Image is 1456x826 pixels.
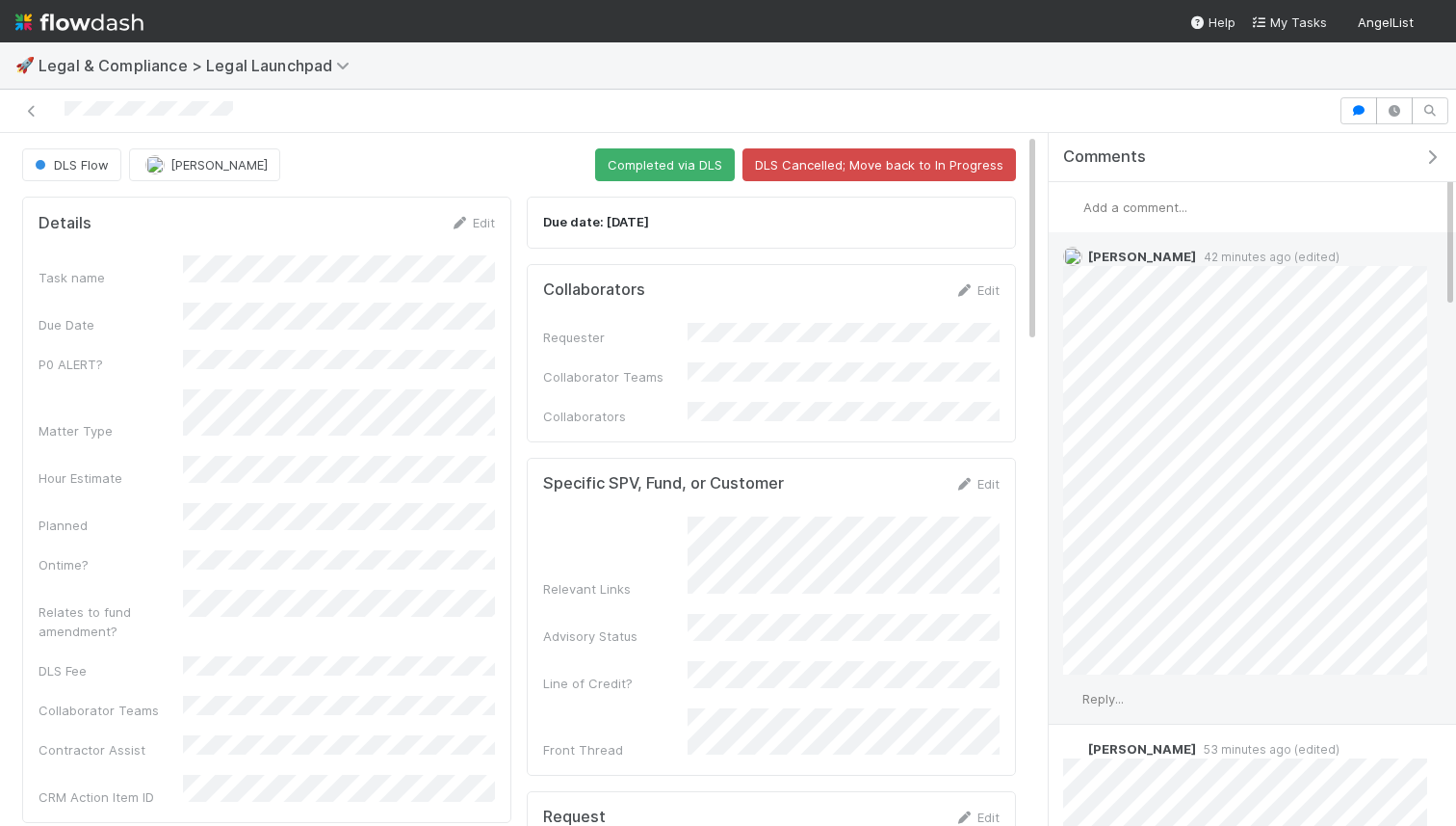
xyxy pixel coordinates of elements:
span: DLS Flow [31,157,109,173]
button: Completed via DLS [595,148,735,181]
span: 42 minutes ago (edited) [1196,250,1339,264]
div: Due Date [39,315,183,334]
img: avatar_0a9e60f7-03da-485c-bb15-a40c44fcec20.png [1063,690,1082,709]
div: Hour Estimate [39,468,183,488]
h5: Specific SPV, Fund, or Customer [543,474,784,493]
span: [PERSON_NAME] [1088,249,1196,264]
span: Legal & Compliance > Legal Launchpad [39,56,359,75]
h5: Collaborators [543,280,645,300]
div: Relates to fund amendment? [39,602,183,641]
h5: Details [39,214,91,233]
img: avatar_b5be9b1b-4537-4870-b8e7-50cc2287641b.png [1063,247,1082,266]
div: Matter Type [39,421,183,440]
img: avatar_0a9e60f7-03da-485c-bb15-a40c44fcec20.png [1064,198,1083,217]
span: AngelList [1358,14,1414,30]
a: Edit [954,810,1000,825]
a: Edit [954,282,1000,298]
span: Reply... [1082,691,1124,706]
div: Line of Credit? [543,674,688,693]
div: Contractor Assist [39,740,183,759]
span: [PERSON_NAME] [1088,741,1196,757]
div: Requester [543,328,688,347]
div: Ontime? [39,555,183,574]
div: Planned [39,516,183,535]
a: Edit [450,215,495,230]
button: DLS Flow [22,148,121,181]
span: 53 minutes ago (edited) [1196,742,1339,757]
div: Collaborator Teams [39,701,183,720]
div: P0 ALERT? [39,355,183,374]
div: DLS Fee [39,661,183,680]
img: avatar_0a9e60f7-03da-485c-bb15-a40c44fcec20.png [1063,739,1082,759]
strong: Due date: [DATE] [543,214,649,229]
span: 🚀 [15,57,35,73]
div: CRM Action Item ID [39,787,183,807]
div: Front Thread [543,740,688,759]
div: Relevant Links [543,579,688,599]
div: Collaborators [543,407,688,426]
span: Comments [1063,147,1146,167]
img: avatar_0a9e60f7-03da-485c-bb15-a40c44fcec20.png [1421,13,1441,33]
span: My Tasks [1251,14,1327,30]
img: logo-inverted-e16ddd16eac7371096b0.svg [15,6,143,39]
div: Task name [39,268,183,287]
button: DLS Cancelled; Move back to In Progress [742,148,1016,181]
a: Edit [954,476,1000,492]
div: Help [1189,13,1235,32]
div: Advisory Status [543,626,688,646]
a: My Tasks [1251,13,1327,32]
span: Add a comment... [1083,200,1187,215]
div: Collaborator Teams [543,367,688,386]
